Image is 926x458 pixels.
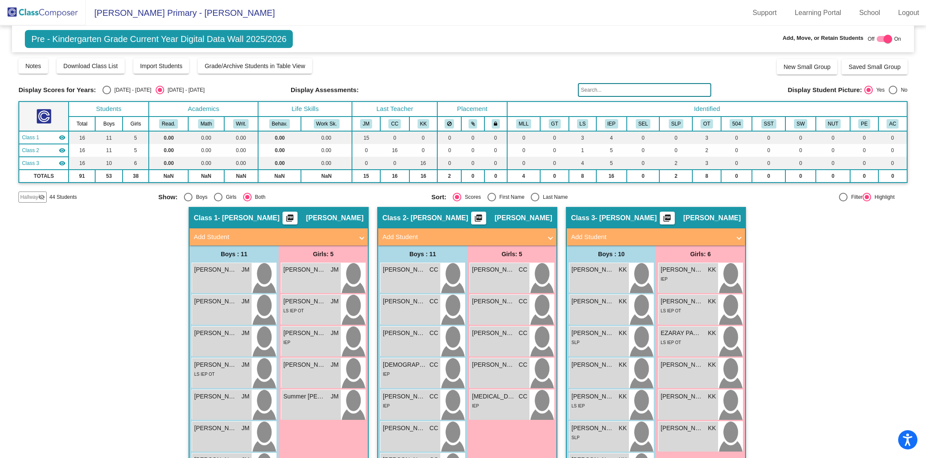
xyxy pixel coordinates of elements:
div: Boys : 11 [378,245,467,263]
button: IEP [605,119,618,129]
span: [PERSON_NAME] [383,265,426,274]
th: Total [69,117,95,131]
mat-icon: picture_as_pdf [285,214,295,226]
span: LS IEP OT [661,308,681,313]
td: NaN [188,170,224,183]
td: 6 [123,157,149,170]
td: 0 [437,157,461,170]
td: 0 [752,157,785,170]
th: Gifted and Talented (Reach) [540,117,569,131]
td: 53 [95,170,123,183]
span: Class 2 [22,147,39,154]
span: JM [241,360,250,369]
td: 0 [752,170,785,183]
th: Parental Engagement [850,117,878,131]
span: [PERSON_NAME] [571,360,614,369]
span: KK [708,265,716,274]
td: 0 [627,131,660,144]
th: Kayli Kentner [409,117,438,131]
span: KK [619,360,627,369]
mat-icon: picture_as_pdf [473,214,484,226]
span: [PERSON_NAME] [683,214,741,222]
span: JM [331,297,339,306]
td: 0.00 [301,144,352,157]
button: SST [761,119,776,129]
div: No [897,86,907,94]
th: Placement [437,102,507,117]
span: 44 Students [49,193,77,201]
td: 0 [878,170,907,183]
span: [PERSON_NAME] [383,297,426,306]
span: [PERSON_NAME] [661,297,704,306]
span: [PERSON_NAME] [472,329,515,338]
span: Class 1 [194,214,218,222]
span: KK [619,297,627,306]
span: CC [519,297,527,306]
span: EZARAY PARKS [661,329,704,338]
button: SLP [669,119,683,129]
span: IEP [383,372,390,377]
span: CC [519,329,527,338]
span: IEP [661,277,667,281]
td: 0 [380,157,409,170]
mat-expansion-panel-header: Add Student [567,228,745,245]
span: Sort: [431,193,446,201]
th: Students [69,102,149,117]
span: [PERSON_NAME] Primary - [PERSON_NAME] [86,6,275,20]
div: Yes [873,86,885,94]
td: 0 [507,131,541,144]
td: 0 [461,157,484,170]
td: Cynthia Clark - Clark [19,144,69,157]
th: School Wide Intervention [785,117,816,131]
span: CC [519,265,527,274]
td: 15 [352,131,380,144]
td: 2 [659,157,692,170]
button: Behav. [269,119,290,129]
span: Class 3 [22,159,39,167]
th: Keep with teacher [484,117,507,131]
td: 0 [507,144,541,157]
td: 0 [352,144,380,157]
td: 0 [507,157,541,170]
span: KK [619,329,627,338]
td: 0.00 [301,157,352,170]
span: KK [708,360,716,369]
span: JM [331,329,339,338]
td: 0 [627,144,660,157]
td: 2 [659,170,692,183]
button: KK [418,119,430,129]
span: Display Scores for Years: [18,86,96,94]
td: 0 [816,157,850,170]
span: [PERSON_NAME] [472,297,515,306]
th: Keep with students [461,117,484,131]
td: 2 [437,170,461,183]
td: NaN [258,170,301,183]
td: 0 [752,131,785,144]
th: Life Skills [569,117,596,131]
td: 16 [380,144,409,157]
td: 3 [692,157,721,170]
td: 10 [95,157,123,170]
div: Girls: 5 [279,245,368,263]
td: 5 [123,131,149,144]
span: [PERSON_NAME] [472,360,515,369]
td: 0 [850,131,878,144]
th: Life Skills [258,102,352,117]
th: Identified [507,102,907,117]
span: Class 2 [382,214,406,222]
td: 15 [352,170,380,183]
input: Search... [578,83,711,97]
span: Import Students [140,63,183,69]
th: Multi Language Learner [507,117,541,131]
span: On [894,35,901,43]
th: Attendance Concerns [878,117,907,131]
td: 16 [69,131,95,144]
td: 0 [878,157,907,170]
span: [DEMOGRAPHIC_DATA][PERSON_NAME] [383,360,426,369]
span: [PERSON_NAME] [495,214,552,222]
th: Social Emotional Learning IEP [627,117,660,131]
span: Saved Small Group [848,63,900,70]
button: Import Students [133,58,189,74]
span: Download Class List [63,63,118,69]
td: 0 [816,170,850,183]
